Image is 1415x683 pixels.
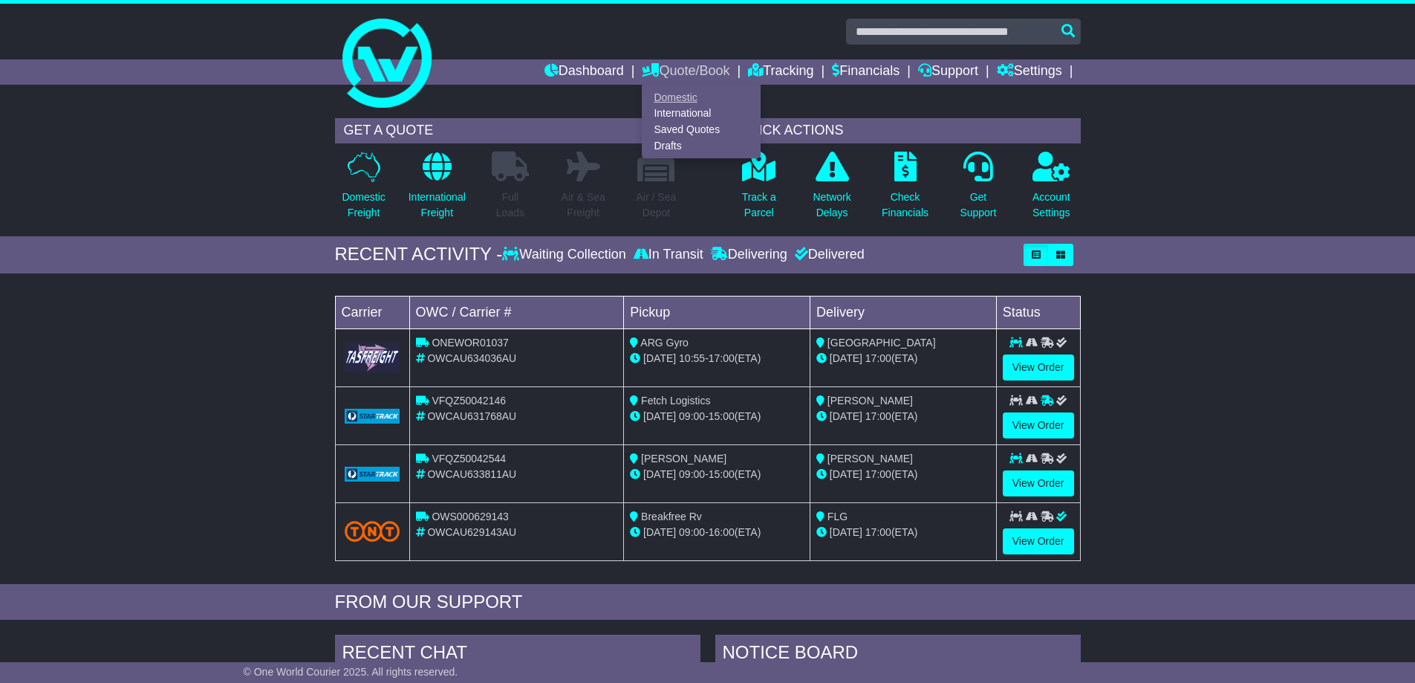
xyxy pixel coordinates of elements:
span: OWCAU634036AU [427,352,516,364]
a: AccountSettings [1032,151,1071,229]
div: QUICK ACTIONS [730,118,1081,143]
p: Air & Sea Freight [562,190,605,221]
a: CheckFinancials [881,151,929,229]
a: View Order [1003,470,1074,496]
span: [DATE] [643,410,676,422]
div: (ETA) [816,467,990,482]
img: GetCarrierServiceLogo [345,467,400,482]
p: Air / Sea Depot [637,190,677,221]
span: 17:00 [865,526,891,538]
span: OWCAU633811AU [427,468,516,480]
span: 10:55 [679,352,705,364]
div: RECENT ACTIVITY - [335,244,503,265]
span: Breakfree Rv [641,511,702,522]
span: 17:00 [865,410,891,422]
span: [DATE] [643,352,676,364]
div: Waiting Collection [502,247,629,263]
p: Account Settings [1032,190,1070,221]
a: GetSupport [959,151,997,229]
span: [GEOGRAPHIC_DATA] [827,337,936,349]
a: DomesticFreight [341,151,386,229]
td: OWC / Carrier # [409,296,624,328]
span: 17:00 [865,468,891,480]
span: VFQZ50042146 [432,395,506,407]
div: GET A QUOTE [335,118,686,143]
a: Drafts [643,137,760,154]
span: FLG [827,511,848,522]
span: [DATE] [830,410,862,422]
p: Full Loads [492,190,529,221]
div: - (ETA) [630,467,804,482]
td: Pickup [624,296,810,328]
div: - (ETA) [630,525,804,540]
span: VFQZ50042544 [432,453,506,464]
a: InternationalFreight [408,151,466,229]
a: Saved Quotes [643,122,760,138]
span: Fetch Logistics [641,395,710,407]
a: View Order [1003,355,1074,381]
span: [DATE] [830,526,862,538]
span: [DATE] [830,352,862,364]
div: FROM OUR SUPPORT [335,592,1081,613]
img: GetCarrierServiceLogo [345,409,400,424]
a: Settings [997,59,1062,85]
div: (ETA) [816,525,990,540]
span: 15:00 [709,468,735,480]
span: OWS000629143 [432,511,509,522]
div: NOTICE BOARD [715,635,1081,675]
a: View Order [1003,528,1074,554]
span: 17:00 [709,352,735,364]
span: OWCAU631768AU [427,410,516,422]
span: [PERSON_NAME] [827,395,913,407]
div: - (ETA) [630,351,804,366]
p: Track a Parcel [742,190,776,221]
p: Get Support [960,190,996,221]
img: TNT_Domestic.png [345,521,400,541]
td: Status [996,296,1080,328]
a: International [643,106,760,122]
span: 16:00 [709,526,735,538]
a: Financials [832,59,900,85]
span: © One World Courier 2025. All rights reserved. [244,666,458,678]
span: [DATE] [643,526,676,538]
td: Carrier [335,296,409,328]
div: (ETA) [816,409,990,424]
span: [PERSON_NAME] [827,453,913,464]
div: - (ETA) [630,409,804,424]
div: Delivering [707,247,791,263]
div: (ETA) [816,351,990,366]
a: Domestic [643,89,760,106]
img: GetCarrierServiceLogo [345,343,400,372]
span: ONEWOR01037 [432,337,508,349]
span: [DATE] [830,468,862,480]
span: 09:00 [679,526,705,538]
a: Tracking [748,59,813,85]
a: View Order [1003,412,1074,438]
span: OWCAU629143AU [427,526,516,538]
span: 15:00 [709,410,735,422]
div: Delivered [791,247,865,263]
div: In Transit [630,247,707,263]
a: Support [918,59,978,85]
span: [PERSON_NAME] [641,453,726,464]
span: [DATE] [643,468,676,480]
div: RECENT CHAT [335,635,700,675]
p: Domestic Freight [342,190,385,221]
p: International Freight [409,190,466,221]
span: ARG Gyro [640,337,689,349]
span: 17:00 [865,352,891,364]
span: 09:00 [679,410,705,422]
a: Dashboard [544,59,624,85]
a: Track aParcel [741,151,777,229]
p: Network Delays [813,190,850,221]
a: Quote/Book [642,59,729,85]
span: 09:00 [679,468,705,480]
p: Check Financials [882,190,928,221]
a: NetworkDelays [812,151,851,229]
td: Delivery [810,296,996,328]
div: Quote/Book [642,85,761,158]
